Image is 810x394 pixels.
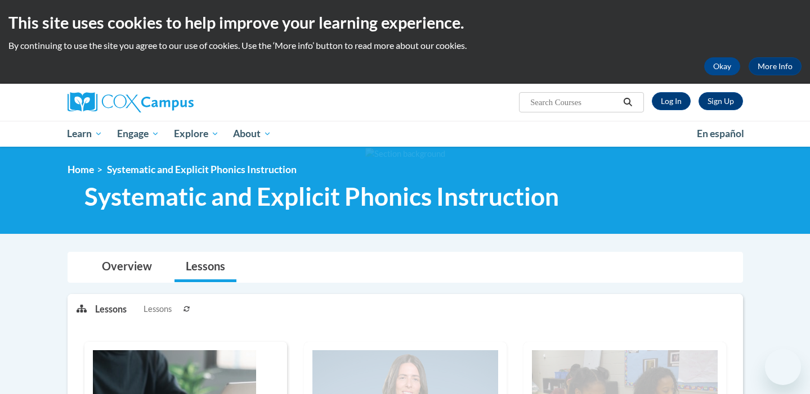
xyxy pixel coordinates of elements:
span: Systematic and Explicit Phonics Instruction [84,182,559,211]
a: Cox Campus [68,92,281,112]
a: Log In [652,92,691,110]
button: Okay [704,57,740,75]
a: Overview [91,252,163,282]
a: About [226,121,279,147]
p: Lessons [95,303,127,315]
div: Main menu [51,121,760,147]
a: Learn [60,121,110,147]
a: Explore [167,121,226,147]
p: By continuing to use the site you agree to our use of cookies. Use the ‘More info’ button to read... [8,39,802,52]
a: Register [699,92,743,110]
h2: This site uses cookies to help improve your learning experience. [8,11,802,34]
button: Search [619,96,636,109]
span: En español [697,128,744,139]
img: Section background [365,148,445,160]
img: Cox Campus [68,92,194,112]
a: En español [690,122,751,146]
a: More Info [749,57,802,75]
span: Systematic and Explicit Phonics Instruction [107,164,297,175]
span: About [233,127,271,141]
span: Explore [174,127,219,141]
a: Home [68,164,94,175]
span: Lessons [144,303,172,315]
span: Learn [67,127,102,141]
span: Engage [117,127,159,141]
a: Lessons [174,252,236,282]
input: Search Courses [529,96,619,109]
a: Engage [110,121,167,147]
iframe: Button to launch messaging window [765,349,801,385]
